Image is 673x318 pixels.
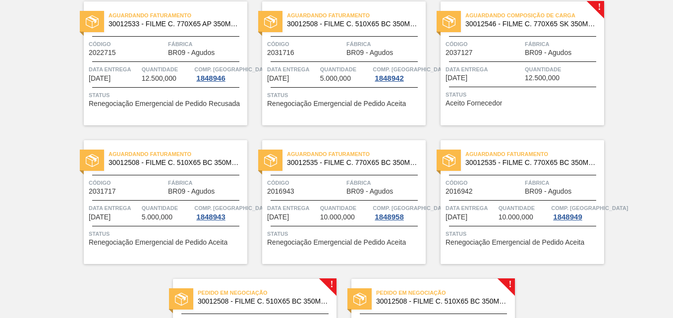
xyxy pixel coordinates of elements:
[525,178,602,188] span: Fábrica
[373,213,405,221] div: 1848958
[194,203,271,213] span: Comp. Carga
[69,140,247,264] a: statusAguardando Faturamento30012508 - FILME C. 510X65 BC 350ML MP C18 429Código2031717FábricaBR0...
[499,203,549,213] span: Quantidade
[346,188,393,195] span: BR09 - Agudos
[267,49,294,56] span: 2031716
[89,229,245,239] span: Status
[446,100,502,107] span: Aceito Fornecedor
[109,159,239,166] span: 30012508 - FILME C. 510X65 BC 350ML MP C18 429
[346,178,423,188] span: Fábrica
[198,298,329,305] span: 30012508 - FILME C. 510X65 BC 350ML MP C18 429
[446,203,496,213] span: Data Entrega
[168,188,215,195] span: BR09 - Agudos
[267,229,423,239] span: Status
[267,39,344,49] span: Código
[525,64,602,74] span: Quantidade
[89,100,240,107] span: Renegociação Emergencial de Pedido Recusada
[320,64,371,74] span: Quantidade
[89,188,116,195] span: 2031717
[89,49,116,56] span: 2022715
[267,100,406,107] span: Renegociação Emergencial de Pedido Aceita
[287,159,418,166] span: 30012535 - FILME C. 770X65 BC 350ML C12 429
[267,90,423,100] span: Status
[446,239,584,246] span: Renegociação Emergencial de Pedido Aceita
[525,74,560,82] span: 12.500,000
[194,203,245,221] a: Comp. [GEOGRAPHIC_DATA]1848943
[446,49,473,56] span: 2037127
[320,203,371,213] span: Quantidade
[86,154,99,167] img: status
[198,288,336,298] span: Pedido em Negociação
[142,213,172,221] span: 5.000,000
[376,298,507,305] span: 30012508 - FILME C. 510X65 BC 350ML MP C18 429
[109,10,247,20] span: Aguardando Faturamento
[465,149,604,159] span: Aguardando Faturamento
[446,90,602,100] span: Status
[446,178,522,188] span: Código
[89,75,111,82] span: 31/10/2025
[142,203,192,213] span: Quantidade
[109,149,247,159] span: Aguardando Faturamento
[194,213,227,221] div: 1848943
[287,20,418,28] span: 30012508 - FILME C. 510X65 BC 350ML MP C18 429
[142,64,192,74] span: Quantidade
[267,239,406,246] span: Renegociação Emergencial de Pedido Aceita
[267,213,289,221] span: 10/11/2025
[168,49,215,56] span: BR09 - Agudos
[89,213,111,221] span: 05/11/2025
[376,288,515,298] span: Pedido em Negociação
[525,39,602,49] span: Fábrica
[373,203,423,221] a: Comp. [GEOGRAPHIC_DATA]1848958
[247,140,426,264] a: statusAguardando Faturamento30012535 - FILME C. 770X65 BC 350ML C12 429Código2016943FábricaBR09 -...
[426,140,604,264] a: statusAguardando Faturamento30012535 - FILME C. 770X65 BC 350ML C12 429Código2016942FábricaBR09 -...
[446,188,473,195] span: 2016942
[443,154,455,167] img: status
[264,154,277,167] img: status
[346,49,393,56] span: BR09 - Agudos
[525,188,571,195] span: BR09 - Agudos
[551,203,628,213] span: Comp. Carga
[194,74,227,82] div: 1848946
[446,74,467,82] span: 03/11/2025
[86,15,99,28] img: status
[267,75,289,82] span: 02/11/2025
[551,213,584,221] div: 1848949
[426,1,604,125] a: !statusAguardando Composição de Carga30012546 - FILME C. 770X65 SK 350ML C12 429Código2037127Fábr...
[194,64,245,82] a: Comp. [GEOGRAPHIC_DATA]1848946
[346,39,423,49] span: Fábrica
[373,64,423,82] a: Comp. [GEOGRAPHIC_DATA]1848942
[168,39,245,49] span: Fábrica
[446,229,602,239] span: Status
[175,293,188,306] img: status
[320,75,351,82] span: 5.000,000
[267,188,294,195] span: 2016943
[89,90,245,100] span: Status
[551,203,602,221] a: Comp. [GEOGRAPHIC_DATA]1848949
[443,15,455,28] img: status
[89,203,139,213] span: Data Entrega
[353,293,366,306] img: status
[247,1,426,125] a: statusAguardando Faturamento30012508 - FILME C. 510X65 BC 350ML MP C18 429Código2031716FábricaBR0...
[89,178,166,188] span: Código
[267,64,318,74] span: Data Entrega
[69,1,247,125] a: statusAguardando Faturamento30012533 - FILME C. 770X65 AP 350ML C12 429Código2022715FábricaBR09 -...
[446,213,467,221] span: 10/11/2025
[168,178,245,188] span: Fábrica
[89,64,139,74] span: Data Entrega
[373,64,449,74] span: Comp. Carga
[373,74,405,82] div: 1848942
[465,159,596,166] span: 30012535 - FILME C. 770X65 BC 350ML C12 429
[465,20,596,28] span: 30012546 - FILME C. 770X65 SK 350ML C12 429
[320,213,355,221] span: 10.000,000
[89,239,227,246] span: Renegociação Emergencial de Pedido Aceita
[446,39,522,49] span: Código
[525,49,571,56] span: BR09 - Agudos
[287,10,426,20] span: Aguardando Faturamento
[267,203,318,213] span: Data Entrega
[499,213,533,221] span: 10.000,000
[142,75,176,82] span: 12.500,000
[287,149,426,159] span: Aguardando Faturamento
[465,10,604,20] span: Aguardando Composição de Carga
[89,39,166,49] span: Código
[109,20,239,28] span: 30012533 - FILME C. 770X65 AP 350ML C12 429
